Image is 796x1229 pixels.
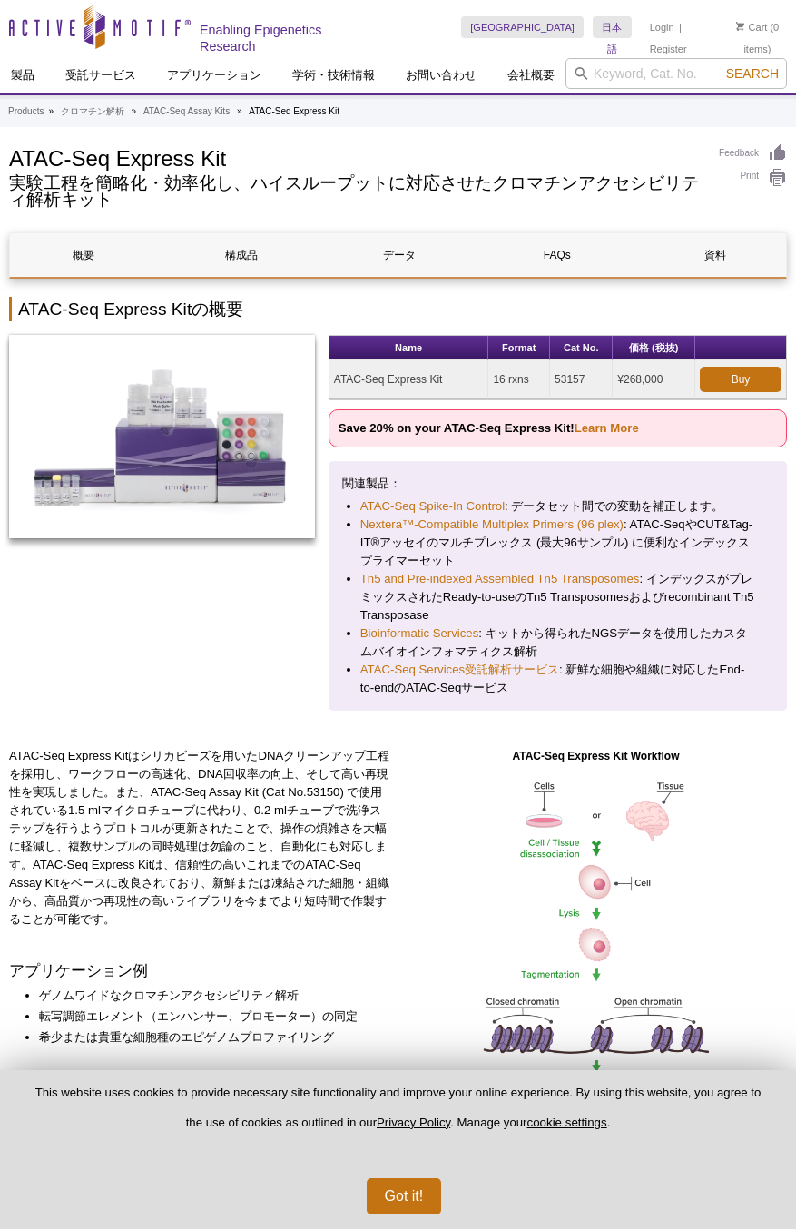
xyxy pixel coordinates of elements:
strong: Save 20% on your ATAC-Seq Express Kit! [339,421,639,435]
td: 53157 [550,360,613,399]
h2: Enabling Epigenetics Research [200,22,345,54]
a: Learn More [575,421,639,435]
a: お問い合わせ [395,58,487,93]
li: ゲノムワイドなクロマチンアクセシビリティ解析 [39,987,373,1005]
li: » [237,106,242,116]
a: Nextera™-Compatible Multiplex Primers (96 plex) [360,516,624,534]
img: Your Cart [736,22,744,31]
li: » [132,106,137,116]
p: ATAC-Seq Express Kitはシリカビーズを用いたDNAクリーンアップ工程を採用し、ワークフローの高速化、DNA回収率の向上、そして高い再現性を実現しました。また、ATAC-Seq ... [9,747,391,929]
li: : データセット間での変動を補正します。 [360,497,755,516]
a: ATAC-Seq Spike-In Control [360,497,505,516]
th: Name [329,336,489,360]
li: (0 items) [728,16,787,60]
a: 学術・技術情報 [281,58,386,93]
a: FAQs [483,233,631,277]
li: : ATAC-SeqやCUT&Tag-IT®アッセイのマルチプレックス (最大96サンプル) に便利なインデックスプライマーセット [360,516,755,570]
li: : 新鮮な細胞や組織に対応したEnd-to-endのATAC-Seqサービス [360,661,755,697]
li: » [48,106,54,116]
a: 概要 [10,233,158,277]
a: [GEOGRAPHIC_DATA] [461,16,584,38]
h1: ATAC-Seq Express Kit [9,143,701,171]
a: ATAC-Seq Assay Kits [143,103,230,120]
a: 会社概要 [496,58,565,93]
a: 受託サービス [54,58,147,93]
li: : インデックスがプレミックスされたReady-to-useのTn5 Transposomesおよびrecombinant Tn5 Transposase [360,570,755,624]
a: Cart [736,21,768,34]
a: クロマチン解析 [61,103,124,120]
strong: ATAC-Seq Express Kit Workflow [512,750,679,762]
li: ATAC-Seq Express Kit [249,106,339,116]
a: Privacy Policy [377,1116,450,1129]
a: アプリケーション [156,58,272,93]
button: Got it! [367,1178,442,1214]
a: Products [8,103,44,120]
h3: アプリケーション例 [9,960,391,982]
span: Search [726,66,779,81]
a: 日本語 [593,16,632,38]
a: Register [650,43,687,55]
a: 資料 [641,233,789,277]
li: 希少または貴重な細胞種のエピゲノムプロファイリング [39,1028,373,1047]
a: Bioinformatic Services [360,624,478,643]
p: This website uses cookies to provide necessary site functionality and improve your online experie... [29,1085,767,1145]
th: Cat No. [550,336,613,360]
h2: 実験工程を簡略化・効率化し、ハイスループットに対応させたクロマチンアクセシビリティ解析キット [9,175,701,208]
button: Search [721,65,784,82]
p: 関連製品： [342,475,773,493]
th: Format [488,336,550,360]
input: Keyword, Cat. No. [565,58,787,89]
a: データ [326,233,474,277]
td: 16 rxns [488,360,550,399]
td: ATAC-Seq Express Kit [329,360,489,399]
li: : キットから得られたNGSデータを使用したカスタムバイオインフォマティクス解析 [360,624,755,661]
a: Print [719,168,787,188]
img: ATAC-Seq Express Kit [9,335,315,538]
li: 転写調節エレメント（エンハンサー、プロモーター）の同定 [39,1008,373,1026]
li: | [679,16,682,38]
a: Feedback [719,143,787,163]
a: 構成品 [168,233,316,277]
button: cookie settings [526,1116,606,1129]
a: Tn5 and Pre-indexed Assembled Tn5 Transposomes [360,570,640,588]
a: Buy [700,367,781,392]
td: ¥268,000 [613,360,695,399]
th: 価格 (税抜) [613,336,695,360]
h2: ATAC-Seq Express Kitの概要 [9,297,787,321]
a: ATAC-Seq Services受託解析サービス [360,661,559,679]
a: Login [650,21,674,34]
